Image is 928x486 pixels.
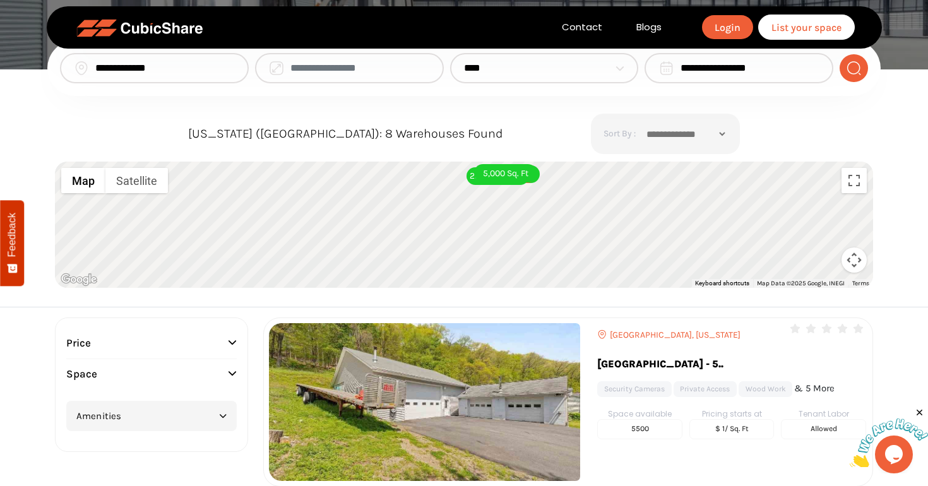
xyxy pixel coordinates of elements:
span: Space [66,364,97,383]
a: Security Cameras [597,381,671,398]
img: calendar.png [658,61,674,76]
h5: $ 1/ sq. ft [689,419,775,439]
div: 250,000 Sq. Ft [467,167,529,185]
button: Space [66,364,237,383]
span: Feedback [6,213,18,257]
img: location.png [74,61,89,76]
ul: & 5 More [597,381,866,400]
button: Map camera controls [842,247,867,273]
h5: Allowed [781,419,866,439]
a: Wood Work [739,381,792,398]
button: Show satellite imagery [105,168,168,193]
img: search-normal.png [846,61,862,76]
div: 5,000 Sq. Ft [475,165,537,182]
button: Amenities [66,401,237,431]
a: Contact [545,20,619,35]
button: Toggle fullscreen view [842,168,867,193]
h6: Space available [597,409,682,419]
img: content_location_icon.png [597,329,607,340]
button: Keyboard shortcuts [695,279,749,288]
span: Amenities [76,410,121,422]
span: Price [66,333,91,352]
span: Map Data ©2025 Google, INEGI [757,280,845,287]
img: space field icon [269,61,284,76]
h5: 5500 [597,419,682,439]
a: Private access [674,381,737,398]
a: [GEOGRAPHIC_DATA] - 5.. [597,353,846,381]
div: 600 Sq. Ft [474,164,537,182]
a: Blogs [619,20,679,35]
span: [GEOGRAPHIC_DATA], [US_STATE] [610,330,741,340]
a: List your space [758,15,855,40]
h6: Pricing starts at [689,409,775,419]
a: Open this area in Google Maps (opens a new window) [58,271,100,288]
label: [US_STATE] ([GEOGRAPHIC_DATA]): 8 Warehouses Found [188,124,503,143]
iframe: chat widget [850,407,928,467]
button: Price [66,333,237,352]
a: Login [702,15,753,39]
img: Location Image [269,323,580,481]
h6: Tenant Labor [781,409,866,419]
span: sort by : [604,126,636,141]
img: Google [58,271,100,288]
button: Show street map [61,168,105,193]
a: Terms [852,280,869,287]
